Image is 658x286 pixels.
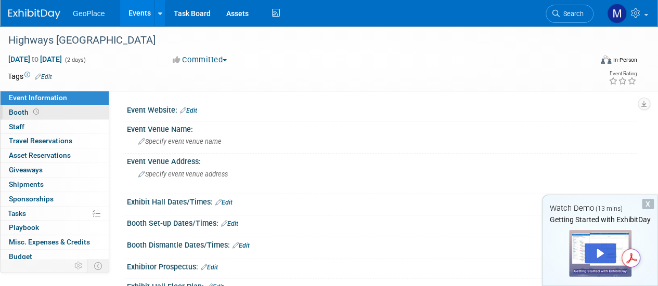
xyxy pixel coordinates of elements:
[127,215,637,229] div: Booth Set-up Dates/Times:
[31,108,41,116] span: Booth not reserved yet
[5,31,584,50] div: Highways [GEOGRAPHIC_DATA]
[1,207,109,221] a: Tasks
[9,238,90,246] span: Misc. Expenses & Credits
[9,137,72,145] span: Travel Reservations
[8,209,26,217] span: Tasks
[169,55,231,65] button: Committed
[9,122,24,131] span: Staff
[9,93,67,102] span: Event Information
[596,205,623,212] span: (13 mins)
[180,107,197,114] a: Edit
[1,148,109,162] a: Asset Reservations
[543,203,657,214] div: Watch Demo
[8,9,60,19] img: ExhibitDay
[221,220,238,227] a: Edit
[8,71,52,81] td: Tags
[601,56,611,64] img: Format-Inperson.png
[73,9,105,18] span: GeoPlace
[8,55,62,64] span: [DATE] [DATE]
[70,259,88,273] td: Personalize Event Tab Strip
[9,180,44,188] span: Shipments
[560,10,584,18] span: Search
[543,214,657,225] div: Getting Started with ExhibitDay
[1,163,109,177] a: Giveaways
[585,243,616,263] div: Play
[613,56,637,64] div: In-Person
[9,151,71,159] span: Asset Reservations
[1,134,109,148] a: Travel Reservations
[201,264,218,271] a: Edit
[1,221,109,235] a: Playbook
[642,199,654,209] div: Dismiss
[30,55,40,63] span: to
[1,192,109,206] a: Sponsorships
[1,178,109,192] a: Shipments
[127,194,637,208] div: Exhibit Hall Dates/Times:
[233,242,250,249] a: Edit
[9,252,32,261] span: Budget
[607,4,627,23] img: Megan Ferguson
[9,195,54,203] span: Sponsorships
[9,166,43,174] span: Giveaways
[545,54,637,70] div: Event Format
[127,237,637,251] div: Booth Dismantle Dates/Times:
[35,73,52,80] a: Edit
[9,108,41,116] span: Booth
[215,199,233,206] a: Edit
[127,259,637,273] div: Exhibitor Prospectus:
[64,57,86,63] span: (2 days)
[127,121,637,134] div: Event Venue Name:
[1,120,109,134] a: Staff
[127,102,637,116] div: Event Website:
[1,105,109,119] a: Booth
[1,235,109,249] a: Misc. Expenses & Credits
[138,138,222,145] span: Specify event venue name
[1,250,109,264] a: Budget
[88,259,109,273] td: Toggle Event Tabs
[1,91,109,105] a: Event Information
[138,170,228,178] span: Specify event venue address
[546,5,594,23] a: Search
[127,154,637,167] div: Event Venue Address:
[9,223,39,231] span: Playbook
[609,71,637,76] div: Event Rating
